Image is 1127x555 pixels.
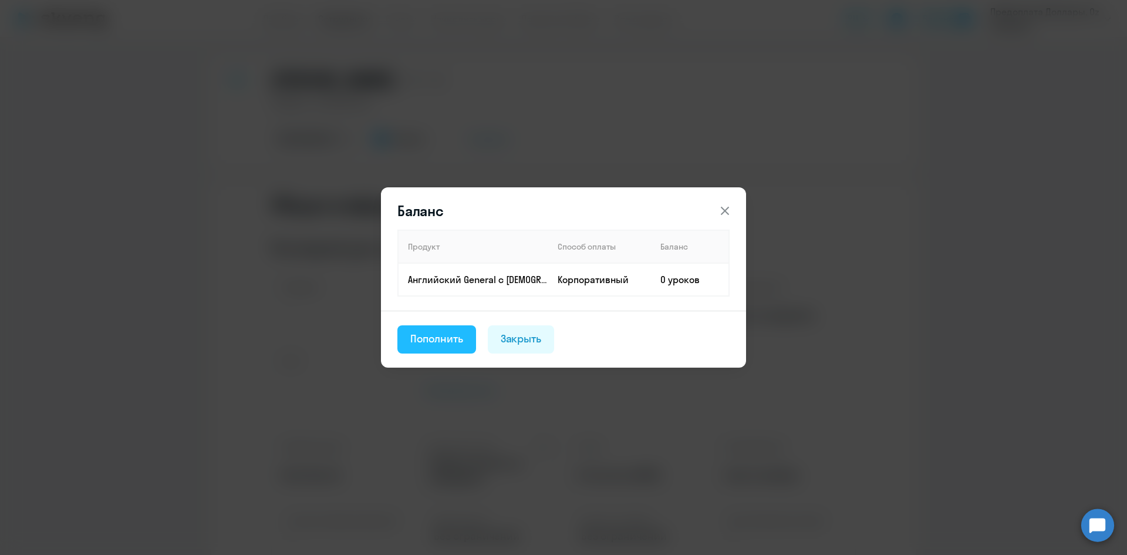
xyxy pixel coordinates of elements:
[548,230,651,263] th: Способ оплаты
[381,201,746,220] header: Баланс
[408,273,548,286] p: Английский General с [DEMOGRAPHIC_DATA] преподавателем
[397,325,476,354] button: Пополнить
[501,331,542,347] div: Закрыть
[488,325,555,354] button: Закрыть
[398,230,548,263] th: Продукт
[651,230,729,263] th: Баланс
[410,331,463,347] div: Пополнить
[548,263,651,296] td: Корпоративный
[651,263,729,296] td: 0 уроков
